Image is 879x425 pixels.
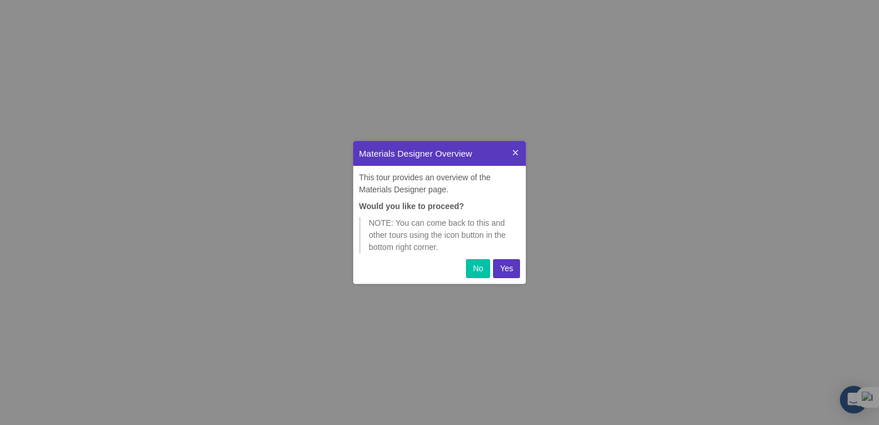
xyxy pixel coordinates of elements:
p: No [473,263,483,275]
button: No [466,259,490,278]
p: NOTE: You can come back to this and other tours using the icon button in the bottom right corner. [369,217,512,253]
p: Yes [500,263,513,275]
p: Materials Designer Overview [359,147,505,160]
button: Yes [493,259,520,278]
button: Quit Tour [505,141,526,166]
strong: Would you like to proceed? [359,202,464,211]
p: This tour provides an overview of the Materials Designer page. [359,172,520,196]
span: Support [23,8,64,18]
